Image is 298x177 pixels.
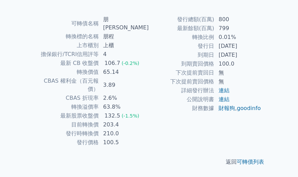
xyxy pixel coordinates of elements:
td: 210.0 [99,129,149,138]
a: 可轉債列表 [237,159,264,165]
td: 無 [214,68,261,77]
td: 發行總額(百萬) [149,15,214,24]
td: 轉換價值 [37,68,99,77]
td: 100.0 [214,59,261,68]
td: 最新股票收盤價 [37,111,99,120]
td: 到期賣回價格 [149,59,214,68]
td: 63.8% [99,103,149,111]
td: , [214,104,261,113]
td: 65.14 [99,68,149,77]
a: 連結 [219,87,229,94]
td: 0.01% [214,33,261,42]
p: 返回 [28,158,270,166]
td: 下次提前賣回日 [149,68,214,77]
td: 可轉債名稱 [37,15,99,32]
iframe: Chat Widget [264,144,298,177]
div: 聊天小工具 [264,144,298,177]
td: 上市櫃別 [37,41,99,50]
a: 財報狗 [219,105,235,111]
td: CBAS 折現率 [37,94,99,103]
td: 朋[PERSON_NAME] [99,15,149,32]
td: 目前轉換價 [37,120,99,129]
td: 100.5 [99,138,149,147]
td: 203.4 [99,120,149,129]
td: 800 [214,15,261,24]
td: 轉換比例 [149,33,214,42]
span: (-0.2%) [122,60,139,66]
td: 無 [214,77,261,86]
td: CBAS 權利金（百元報價） [37,77,99,94]
a: goodinfo [237,105,261,111]
td: 財務數據 [149,104,214,113]
td: 朋程 [99,32,149,41]
td: 轉換溢價率 [37,103,99,111]
td: 公開說明書 [149,95,214,104]
td: 發行價格 [37,138,99,147]
div: 106.7 [103,59,122,67]
td: 詳細發行辦法 [149,86,214,95]
a: 連結 [219,96,229,103]
td: 發行日 [149,42,214,51]
td: 轉換標的名稱 [37,32,99,41]
td: 上櫃 [99,41,149,50]
td: 799 [214,24,261,33]
span: (-1.5%) [122,113,139,119]
td: 下次提前賣回價格 [149,77,214,86]
td: 擔保銀行/TCRI信用評等 [37,50,99,59]
td: [DATE] [214,42,261,51]
td: 3.89 [99,77,149,94]
div: 132.5 [103,112,122,120]
td: 4 [99,50,149,59]
td: 最新 CB 收盤價 [37,59,99,68]
td: 2.6% [99,94,149,103]
td: 最新餘額(百萬) [149,24,214,33]
td: 到期日 [149,51,214,59]
td: [DATE] [214,51,261,59]
td: 發行時轉換價 [37,129,99,138]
